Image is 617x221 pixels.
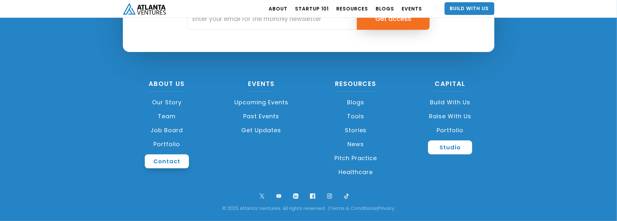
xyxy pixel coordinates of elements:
a: Studio [428,140,472,154]
a: Pitch Practice [312,151,400,165]
a: Blogs [312,95,400,109]
a: Stories [312,123,400,137]
a: Upcoming Events [217,95,305,109]
a: Team [123,109,211,123]
a: Get Updates [217,123,305,137]
img: ig symbol [325,192,334,200]
a: Terms & Conditions [330,205,377,211]
a: Past Events [217,109,305,123]
img: tik tok logo [342,192,351,200]
input: Enter your email for the monthly newsletter [187,8,357,30]
a: Build with us [406,95,494,109]
img: linkedin logo [292,192,300,200]
a: Events [248,79,275,92]
img: youtube symbol [275,192,283,200]
form: Email Form [187,8,430,30]
a: Build With Us [445,2,494,15]
a: Healthcare [312,165,400,179]
img: facebook logo [308,192,317,200]
a: Our Story [123,95,211,109]
a: Portfolio [406,123,494,137]
a: About US [149,79,185,92]
a: Raise with Us [406,109,494,123]
a: Tools [312,109,400,123]
a: Privacy [378,205,395,211]
a: Job Board [123,123,211,137]
div: © 2025 Atlanta Ventures. All rights reserved. | | [10,205,607,211]
a: Resources [335,79,377,92]
a: News [312,137,400,151]
a: CAPITAL [435,79,466,92]
input: Get access [357,8,430,30]
a: Portfolio [123,137,211,151]
a: Contact [145,154,189,168]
